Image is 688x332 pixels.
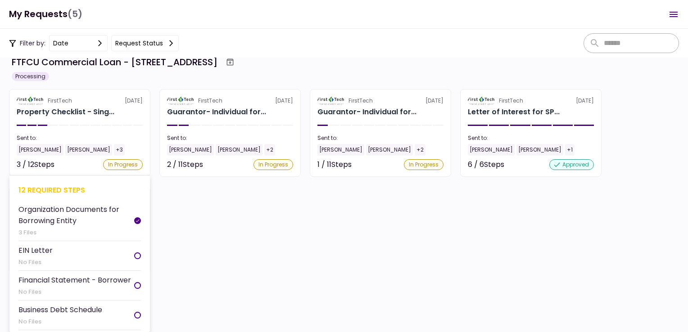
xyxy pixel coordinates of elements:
div: approved [549,159,594,170]
div: FirstTech [198,97,222,105]
div: In Progress [253,159,293,170]
div: +3 [114,144,125,156]
div: Filter by: [9,35,179,51]
div: Processing [12,72,49,81]
div: 2 / 11 Steps [167,159,203,170]
div: 1 / 11 Steps [317,159,352,170]
div: Sent to: [167,134,293,142]
div: [DATE] [167,97,293,105]
div: No Files [18,317,102,326]
div: Guarantor- Individual for SPECIALTY PROPERTIES LLC Jim Price [317,107,416,117]
div: [DATE] [317,97,444,105]
button: Archive workflow [222,54,238,70]
div: Letter of Interest for SPECIALTY PROPERTIES LLC 1151-B Hospital Way Pocatello [468,107,560,117]
div: +1 [565,144,575,156]
div: [PERSON_NAME] [317,144,364,156]
div: In Progress [404,159,444,170]
div: +2 [415,144,425,156]
h1: My Requests [9,5,82,23]
div: 6 / 6 Steps [468,159,504,170]
button: Open menu [663,4,684,25]
div: [DATE] [468,97,594,105]
div: [PERSON_NAME] [167,144,214,156]
img: Partner logo [167,97,195,105]
div: No Files [18,287,131,296]
div: 12 required steps [18,184,141,196]
div: Sent to: [317,134,444,142]
div: [PERSON_NAME] [468,144,515,156]
div: FirstTech [499,97,523,105]
img: Partner logo [468,97,495,105]
div: Business Debt Schedule [18,304,102,315]
button: date [49,35,108,51]
img: Partner logo [317,97,345,105]
div: FTFCU Commercial Loan - [STREET_ADDRESS] [12,55,217,69]
div: EIN Letter [18,245,53,256]
div: Sent to: [468,134,594,142]
div: [PERSON_NAME] [216,144,263,156]
img: Partner logo [17,97,44,105]
div: [PERSON_NAME] [516,144,563,156]
div: [PERSON_NAME] [65,144,112,156]
div: +2 [264,144,275,156]
div: In Progress [103,159,143,170]
span: (5) [68,5,82,23]
div: [PERSON_NAME] [17,144,63,156]
div: Organization Documents for Borrowing Entity [18,204,134,226]
div: Property Checklist - Single Tenant for SPECIALTY PROPERTIES LLC 1151-B Hospital Wy, Pocatello, ID [17,107,114,117]
div: [PERSON_NAME] [366,144,413,156]
div: No Files [18,258,53,267]
div: 3 Files [18,228,134,237]
div: Guarantor- Individual for SPECIALTY PROPERTIES LLC Scot Halladay [167,107,266,117]
div: 3 / 12 Steps [17,159,54,170]
div: Financial Statement - Borrower [18,274,131,286]
div: FirstTech [349,97,373,105]
div: Sent to: [17,134,143,142]
div: [DATE] [17,97,143,105]
div: date [53,38,68,48]
div: FirstTech [48,97,72,105]
button: Request status [111,35,179,51]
